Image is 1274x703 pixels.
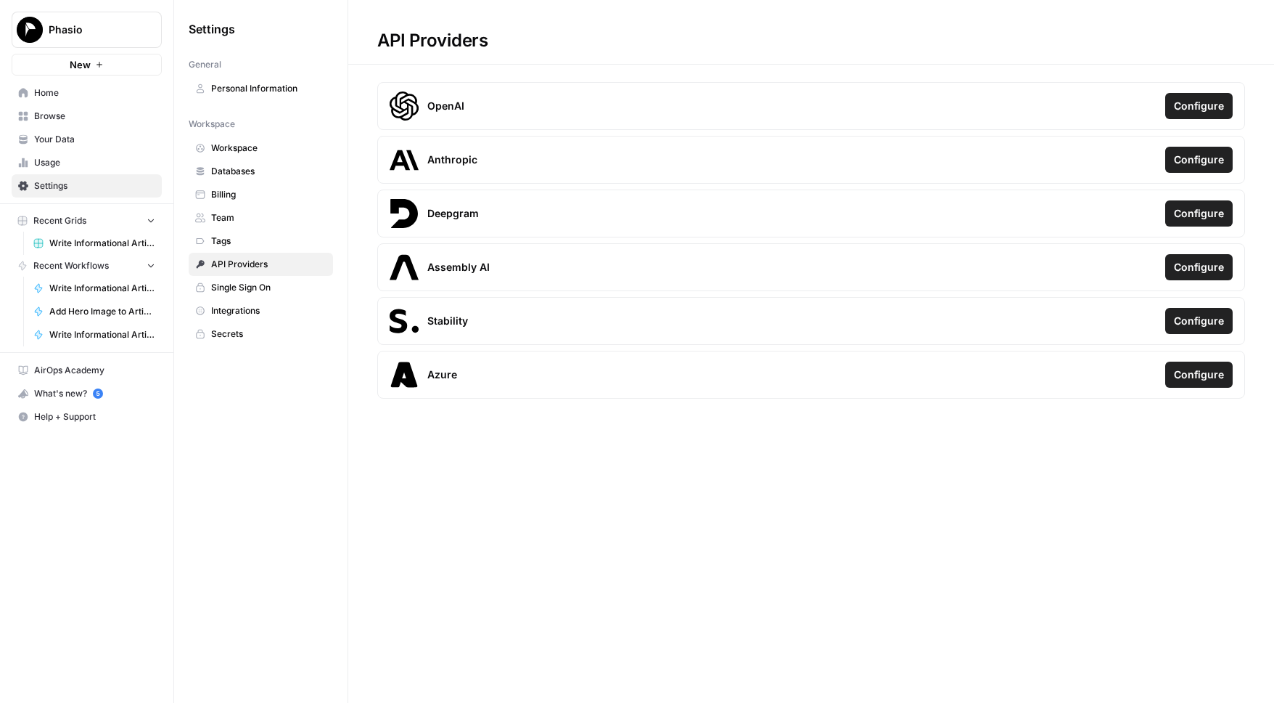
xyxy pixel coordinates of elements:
span: Personal Information [211,82,326,95]
div: API Providers [348,29,517,52]
div: What's new? [12,383,161,405]
span: Recent Grids [33,214,86,227]
a: Settings [12,174,162,198]
span: Assembly AI [427,260,490,275]
span: Browse [34,110,155,123]
a: Tags [189,229,333,253]
a: Integrations [189,299,333,322]
span: Single Sign On [211,281,326,294]
button: Configure [1165,308,1233,334]
span: Write Informational Articles [49,237,155,250]
text: 5 [96,390,99,397]
span: Secrets [211,328,326,341]
button: Configure [1165,362,1233,388]
span: Settings [34,179,155,192]
a: Workspace [189,137,333,160]
button: New [12,54,162,76]
button: Help + Support [12,405,162,428]
span: Usage [34,156,155,169]
span: Databases [211,165,326,178]
span: Configure [1174,367,1224,382]
button: Recent Workflows [12,255,162,277]
span: Configure [1174,314,1224,328]
span: AirOps Academy [34,364,155,377]
a: Personal Information [189,77,333,100]
a: Secrets [189,322,333,346]
button: Recent Grids [12,210,162,232]
span: Configure [1174,206,1224,221]
span: Configure [1174,260,1224,275]
span: Billing [211,188,326,201]
a: Team [189,206,333,229]
button: What's new? 5 [12,382,162,405]
button: Configure [1165,93,1233,119]
a: Write Informational Articles [27,232,162,255]
button: Configure [1165,254,1233,280]
a: Browse [12,105,162,128]
a: Databases [189,160,333,183]
a: Your Data [12,128,162,151]
a: Usage [12,151,162,174]
span: Workspace [189,118,235,131]
a: API Providers [189,253,333,276]
span: Deepgram [427,206,479,221]
span: API Providers [211,258,326,271]
span: Home [34,86,155,99]
span: Recent Workflows [33,259,109,272]
span: Workspace [211,142,326,155]
span: Your Data [34,133,155,146]
span: Stability [427,314,468,328]
button: Configure [1165,147,1233,173]
button: Configure [1165,200,1233,227]
a: 5 [93,389,103,399]
span: Settings [189,20,235,38]
a: AirOps Academy [12,359,162,382]
a: Write Informational Article Body [27,277,162,300]
a: Billing [189,183,333,206]
span: General [189,58,221,71]
span: Azure [427,367,457,382]
span: Integrations [211,304,326,317]
span: Phasio [49,23,136,37]
a: Single Sign On [189,276,333,299]
span: Configure [1174,153,1224,167]
a: Add Hero Image to Article [27,300,162,323]
button: Workspace: Phasio [12,12,162,48]
span: Configure [1174,99,1224,113]
span: Add Hero Image to Article [49,305,155,318]
span: OpenAI [427,99,464,113]
img: Phasio Logo [17,17,43,43]
span: Tags [211,235,326,248]
span: Anthropic [427,153,477,167]
span: Write Informational Article Body [49,282,155,295]
span: Write Informational Article Outline [49,328,155,341]
a: Write Informational Article Outline [27,323,162,346]
span: New [70,57,91,72]
a: Home [12,81,162,105]
span: Team [211,211,326,224]
span: Help + Support [34,410,155,423]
